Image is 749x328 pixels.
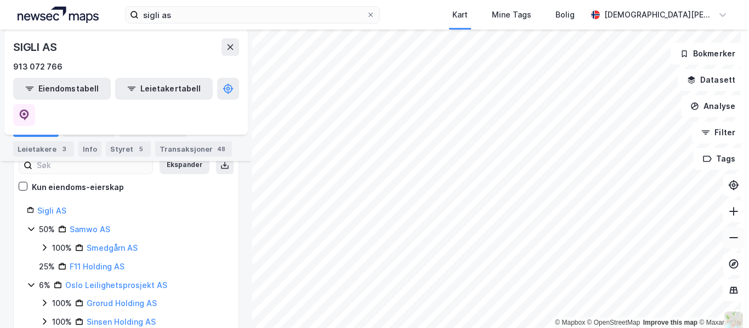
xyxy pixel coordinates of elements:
[115,78,213,100] button: Leietakertabell
[70,225,110,234] a: Samwo AS
[78,141,101,157] div: Info
[643,319,697,326] a: Improve this map
[692,122,745,143] button: Filter
[694,275,749,328] div: Kontrollprogram for chat
[59,143,70,154] div: 3
[13,141,74,157] div: Leietakere
[65,280,167,290] a: Oslo Leilighetsprosjekt AS
[106,141,151,157] div: Styret
[160,157,209,174] button: Ekspander
[13,38,59,56] div: SIGLI AS
[13,78,111,100] button: Eiendomstabell
[18,7,99,23] img: logo.a4113a55bc3d86da70a041830d287a7e.svg
[52,241,72,255] div: 100%
[452,8,468,21] div: Kart
[135,143,146,154] div: 5
[604,8,714,21] div: [DEMOGRAPHIC_DATA][PERSON_NAME]
[52,297,72,310] div: 100%
[678,69,745,91] button: Datasett
[215,143,228,154] div: 48
[694,275,749,328] iframe: Chat Widget
[555,319,585,326] a: Mapbox
[155,141,232,157] div: Transaksjoner
[681,95,745,117] button: Analyse
[32,157,152,174] input: Søk
[87,317,156,326] a: Sinsen Holding AS
[70,262,124,271] a: F11 Holding AS
[32,181,124,194] div: Kun eiendoms-eierskap
[37,206,66,215] a: Sigli AS
[13,60,63,73] div: 913 072 766
[87,298,157,308] a: Grorud Holding AS
[694,148,745,170] button: Tags
[39,260,55,273] div: 25%
[587,319,640,326] a: OpenStreetMap
[555,8,575,21] div: Bolig
[139,7,366,23] input: Søk på adresse, matrikkel, gårdeiere, leietakere eller personer
[39,223,55,236] div: 50%
[492,8,531,21] div: Mine Tags
[39,279,50,292] div: 6%
[671,43,745,65] button: Bokmerker
[87,243,138,252] a: Smedgårn AS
